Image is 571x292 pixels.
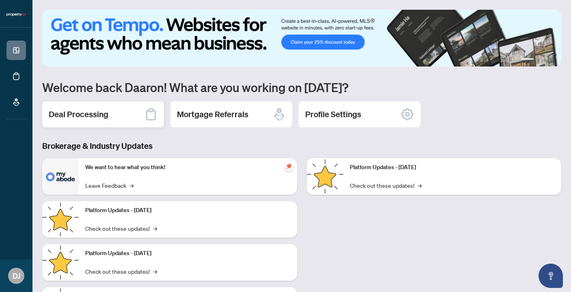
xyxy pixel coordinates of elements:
button: 3 [543,58,547,62]
p: Platform Updates - [DATE] [350,163,555,172]
p: We want to hear what you think! [85,163,291,172]
img: We want to hear what you think! [42,158,79,195]
button: Open asap [539,264,563,288]
button: 1 [521,58,534,62]
h2: Profile Settings [305,109,361,120]
a: Check out these updates!→ [350,181,422,190]
button: 4 [550,58,553,62]
span: → [153,224,157,233]
p: Platform Updates - [DATE] [85,249,291,258]
h3: Brokerage & Industry Updates [42,140,561,152]
a: Leave Feedback→ [85,181,134,190]
img: Slide 0 [42,10,561,67]
a: Check out these updates!→ [85,267,157,276]
button: 2 [537,58,540,62]
span: DJ [13,270,20,281]
img: logo [6,12,26,17]
span: → [153,267,157,276]
h1: Welcome back Daaron! What are you working on [DATE]? [42,79,561,95]
img: Platform Updates - July 21, 2025 [42,244,79,281]
a: Check out these updates!→ [85,224,157,233]
span: → [129,181,134,190]
img: Platform Updates - June 23, 2025 [307,158,343,195]
img: Platform Updates - September 16, 2025 [42,201,79,238]
span: pushpin [284,161,294,171]
h2: Deal Processing [49,109,108,120]
h2: Mortgage Referrals [177,109,248,120]
p: Platform Updates - [DATE] [85,206,291,215]
span: → [418,181,422,190]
